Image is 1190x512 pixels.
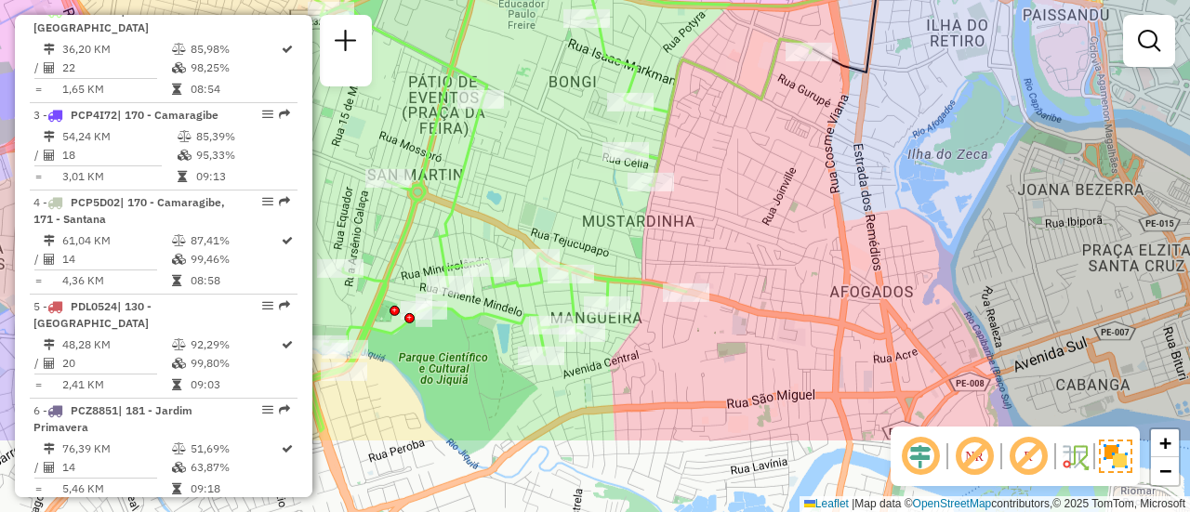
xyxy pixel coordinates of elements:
[61,231,171,250] td: 61,04 KM
[71,195,120,209] span: PCP5D02
[44,235,55,246] i: Distância Total
[71,108,117,122] span: PCP4I72
[33,146,43,164] td: /
[190,231,280,250] td: 87,41%
[913,497,992,510] a: OpenStreetMap
[61,354,171,373] td: 20
[1151,429,1179,457] a: Zoom in
[190,271,280,290] td: 08:58
[190,59,280,77] td: 98,25%
[1006,434,1051,479] span: Exibir rótulo
[190,458,280,477] td: 63,87%
[190,354,280,373] td: 99,80%
[898,434,943,479] span: Ocultar deslocamento
[61,80,171,98] td: 1,65 KM
[172,339,186,350] i: % de utilização do peso
[61,250,171,269] td: 14
[282,44,293,55] i: Rota otimizada
[1159,431,1171,454] span: +
[172,443,186,454] i: % de utilização do peso
[279,109,290,120] em: Rota exportada
[44,358,55,369] i: Total de Atividades
[172,44,186,55] i: % de utilização do peso
[327,22,364,64] a: Nova sessão e pesquisa
[800,496,1190,512] div: Map data © contributors,© 2025 TomTom, Microsoft
[44,462,55,473] i: Total de Atividades
[61,335,171,354] td: 48,28 KM
[282,443,293,454] i: Rota otimizada
[172,358,186,369] i: % de utilização da cubagem
[804,497,849,510] a: Leaflet
[172,379,181,390] i: Tempo total em rota
[44,44,55,55] i: Distância Total
[61,59,171,77] td: 22
[190,250,280,269] td: 99,46%
[33,479,43,498] td: =
[190,335,280,354] td: 92,29%
[61,40,171,59] td: 36,20 KM
[262,404,273,415] em: Opções
[33,458,43,477] td: /
[33,354,43,373] td: /
[44,443,55,454] i: Distância Total
[44,131,55,142] i: Distância Total
[61,271,171,290] td: 4,36 KM
[33,167,43,186] td: =
[44,150,55,161] i: Total de Atividades
[172,462,186,473] i: % de utilização da cubagem
[178,171,187,182] i: Tempo total em rota
[279,300,290,311] em: Rota exportada
[71,403,118,417] span: PCZ8851
[33,195,225,226] span: | 170 - Camaragibe, 171 - Santana
[262,300,273,311] em: Opções
[279,196,290,207] em: Rota exportada
[952,434,997,479] span: Exibir NR
[279,404,290,415] em: Rota exportada
[33,59,43,77] td: /
[1099,440,1132,473] img: Exibir/Ocultar setores
[33,271,43,290] td: =
[33,403,192,434] span: 6 -
[61,375,171,394] td: 2,41 KM
[172,84,181,95] i: Tempo total em rota
[190,479,280,498] td: 09:18
[61,127,177,146] td: 54,24 KM
[1130,22,1168,59] a: Exibir filtros
[190,40,280,59] td: 85,98%
[61,167,177,186] td: 3,01 KM
[44,339,55,350] i: Distância Total
[61,440,171,458] td: 76,39 KM
[282,339,293,350] i: Rota otimizada
[61,146,177,164] td: 18
[172,483,181,494] i: Tempo total em rota
[262,196,273,207] em: Opções
[33,375,43,394] td: =
[44,62,55,73] i: Total de Atividades
[71,299,117,313] span: PDL0524
[178,150,192,161] i: % de utilização da cubagem
[44,254,55,265] i: Total de Atividades
[61,458,171,477] td: 14
[172,62,186,73] i: % de utilização da cubagem
[1151,457,1179,485] a: Zoom out
[172,254,186,265] i: % de utilização da cubagem
[33,250,43,269] td: /
[172,235,186,246] i: % de utilização do peso
[852,497,854,510] span: |
[33,195,225,226] span: 4 -
[190,375,280,394] td: 09:03
[262,109,273,120] em: Opções
[61,479,171,498] td: 5,46 KM
[195,167,289,186] td: 09:13
[172,275,181,286] i: Tempo total em rota
[178,131,192,142] i: % de utilização do peso
[33,108,218,122] span: 3 -
[33,299,152,330] span: 5 -
[195,127,289,146] td: 85,39%
[117,108,218,122] span: | 170 - Camaragibe
[1060,441,1090,471] img: Fluxo de ruas
[190,80,280,98] td: 08:54
[190,440,280,458] td: 51,69%
[1159,459,1171,482] span: −
[195,146,289,164] td: 95,33%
